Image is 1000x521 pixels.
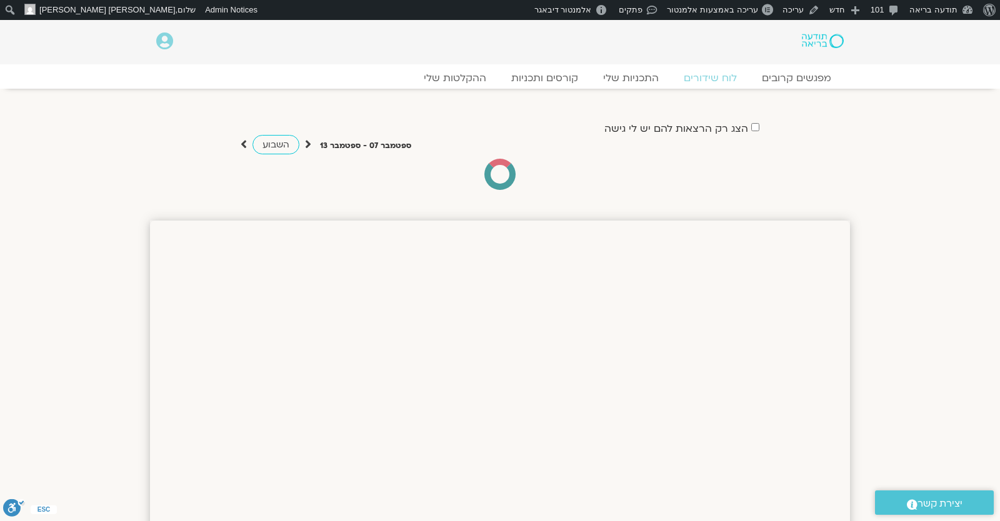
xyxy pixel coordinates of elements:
[591,72,671,84] a: התכניות שלי
[156,72,844,84] nav: Menu
[499,72,591,84] a: קורסים ותכניות
[604,123,748,134] label: הצג רק הרצאות להם יש לי גישה
[671,72,749,84] a: לוח שידורים
[875,490,994,515] a: יצירת קשר
[320,139,411,152] p: ספטמבר 07 - ספטמבר 13
[667,5,757,14] span: עריכה באמצעות אלמנטור
[39,5,176,14] span: [PERSON_NAME] [PERSON_NAME]
[749,72,844,84] a: מפגשים קרובים
[411,72,499,84] a: ההקלטות שלי
[262,139,289,151] span: השבוע
[917,495,962,512] span: יצירת קשר
[252,135,299,154] a: השבוע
